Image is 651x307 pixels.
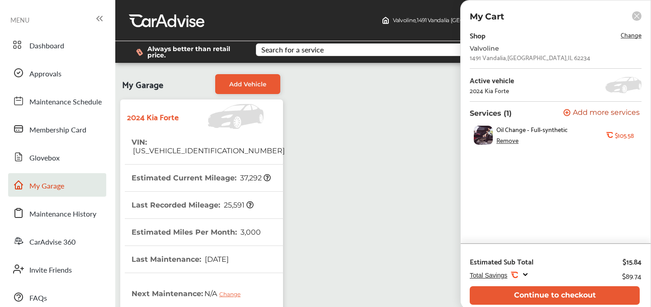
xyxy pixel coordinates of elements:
div: Shop [470,29,486,41]
b: $105.58 [615,132,634,139]
p: Services (1) [470,109,512,118]
div: Valvoline [470,45,614,52]
div: Search for a service [261,46,324,53]
strong: 2024 Kia Forte [127,109,179,123]
img: header-home-logo.8d720a4f.svg [382,17,389,24]
span: 25,591 [222,201,254,209]
th: Last Recorded Mileage : [132,192,254,218]
p: My Cart [470,11,504,22]
span: My Garage [122,74,163,94]
span: CarAdvise 360 [29,236,75,248]
span: Always better than retail price. [147,46,241,58]
a: Glovebox [8,145,106,169]
div: $15.84 [623,257,642,266]
span: Oil Change - Full-synthetic [496,126,568,133]
a: Membership Card [8,117,106,141]
a: Maintenance History [8,201,106,225]
a: Dashboard [8,33,106,57]
span: Maintenance Schedule [29,96,102,108]
th: Last Maintenance : [132,246,229,273]
span: Approvals [29,68,61,80]
img: placeholder_car.5a1ece94.svg [605,77,642,93]
span: MENU [10,16,29,24]
span: Invite Friends [29,264,72,276]
button: Continue to checkout [470,286,640,305]
a: My Garage [8,173,106,197]
div: 1491 Vandalia , [GEOGRAPHIC_DATA] , IL 62234 [470,54,590,61]
a: Invite Friends [8,257,106,281]
img: dollor_label_vector.a70140d1.svg [136,48,143,56]
span: Change [621,29,642,40]
span: Total Savings [470,272,507,279]
span: [DATE] [203,255,229,264]
img: Vehicle [179,104,268,129]
span: Dashboard [29,40,64,52]
span: Glovebox [29,152,60,164]
a: Approvals [8,61,106,85]
span: N/A [203,282,247,305]
span: Valvoline , 1491 Vandalia [GEOGRAPHIC_DATA] , IL 62234 [393,17,532,24]
a: Add Vehicle [215,74,280,94]
div: Remove [496,137,519,144]
div: 2024 Kia Forte [470,87,509,94]
span: Maintenance History [29,208,96,220]
div: Estimated Sub Total [470,257,533,266]
th: Estimated Miles Per Month : [132,219,261,246]
th: VIN : [132,129,285,164]
a: Add more services [563,109,642,118]
div: Change [219,291,245,298]
span: Add Vehicle [229,80,266,88]
span: Add more services [573,109,640,118]
img: oil-change-thumb.jpg [474,126,493,145]
a: CarAdvise 360 [8,229,106,253]
span: 37,292 [239,174,271,182]
span: 3,000 [239,228,261,236]
div: Active vehicle [470,76,514,84]
span: My Garage [29,180,64,192]
span: [US_VEHICLE_IDENTIFICATION_NUMBER] [132,146,285,155]
button: Add more services [563,109,640,118]
a: Maintenance Schedule [8,89,106,113]
div: $89.74 [622,269,642,282]
th: Estimated Current Mileage : [132,165,271,191]
span: Membership Card [29,124,86,136]
span: FAQs [29,293,47,304]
